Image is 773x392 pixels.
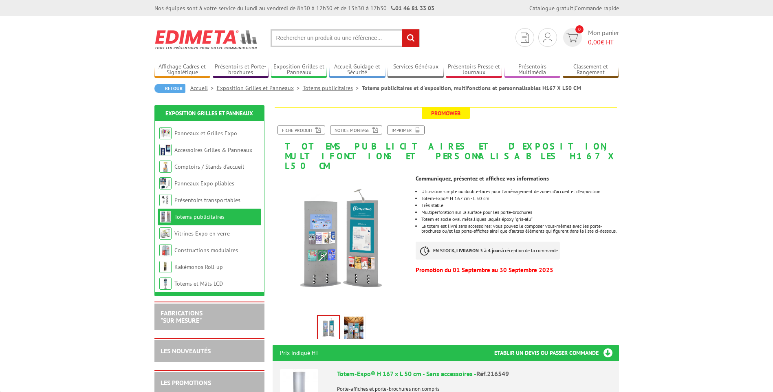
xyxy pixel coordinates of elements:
[337,369,612,379] div: Totem-Expo® H 167 x L 50 cm - Sans accessoires -
[213,63,269,77] a: Présentoirs et Porte-brochures
[159,261,172,273] img: Kakémonos Roll-up
[344,317,363,342] img: totems_publicitaires_exposition_multifonction_personnalisable_mise_scene_spot_216549.jpg
[159,144,172,156] img: Accessoires Grilles & Panneaux
[588,38,601,46] span: 0,00
[416,175,549,182] strong: Communiquez, présentez et affichez vos informations
[529,4,573,12] a: Catalogue gratuit
[159,194,172,206] img: Présentoirs transportables
[159,161,172,173] img: Comptoirs / Stands d'accueil
[159,227,172,240] img: Vitrines Expo en verre
[174,163,244,170] a: Comptoirs / Stands d'accueil
[280,345,319,361] p: Prix indiqué HT
[421,224,619,233] li: Le totem est livré sans accessoires: vous pouvez le composer vous-mêmes avec les porte-brochures ...
[154,4,434,12] div: Nos équipes sont à votre service du lundi au vendredi de 8h30 à 12h30 et de 13h30 à 17h30
[174,263,223,271] a: Kakémonos Roll-up
[421,217,619,222] li: Totem et socle oval métalliques laqués époxy "gris-alu"
[588,37,619,47] span: € HT
[543,33,552,42] img: devis rapide
[329,63,385,77] a: Accueil Guidage et Sécurité
[529,4,619,12] div: |
[521,33,529,43] img: devis rapide
[159,277,172,290] img: Totems et Mâts LCD
[588,28,619,47] span: Mon panier
[416,242,560,260] p: à réception de la commande
[362,84,581,92] li: Totems publicitaires et d'exposition, multifonctions et personnalisables H167 X L50 CM
[575,25,584,33] span: 0
[159,127,172,139] img: Panneaux et Grilles Expo
[217,84,303,92] a: Exposition Grilles et Panneaux
[421,210,619,215] li: Multiperforation sur la surface pour les porte-brochures
[159,211,172,223] img: Totems publicitaires
[416,268,619,273] p: Promotion du 01 Septembre au 30 Septembre 2025
[159,244,172,256] img: Constructions modulaires
[161,309,203,324] a: FABRICATIONS"Sur Mesure"
[504,63,561,77] a: Présentoirs Multimédia
[476,370,509,378] span: Réf.216549
[318,316,339,341] img: totems_publicitaires_exposition_multifonction_personnalisable_spot_fond_blanc_216549.jpg
[154,84,185,93] a: Retour
[566,33,578,42] img: devis rapide
[273,175,410,313] img: totems_publicitaires_exposition_multifonction_personnalisable_spot_fond_blanc_216549.jpg
[174,280,223,287] a: Totems et Mâts LCD
[161,347,211,355] a: LES NOUVEAUTÉS
[421,203,619,208] li: Très stable
[174,196,240,204] a: Présentoirs transportables
[421,189,619,194] li: Utilisation simple ou double-faces pour l'aménagement de zones d'accueil et d'exposition
[154,63,211,77] a: Affichage Cadres et Signalétique
[161,379,211,387] a: LES PROMOTIONS
[271,63,327,77] a: Exposition Grilles et Panneaux
[388,63,444,77] a: Services Généraux
[174,180,234,187] a: Panneaux Expo pliables
[422,108,470,119] span: Promoweb
[446,63,502,77] a: Présentoirs Presse et Journaux
[391,4,434,12] strong: 01 46 81 33 03
[159,177,172,189] img: Panneaux Expo pliables
[402,29,419,47] input: rechercher
[387,126,425,134] a: Imprimer
[174,130,237,137] a: Panneaux et Grilles Expo
[271,29,420,47] input: Rechercher un produit ou une référence...
[174,230,230,237] a: Vitrines Expo en verre
[421,196,619,201] li: Totem-Expo® H 167 cm - L 50 cm
[563,63,619,77] a: Classement et Rangement
[303,84,362,92] a: Totems publicitaires
[561,28,619,47] a: devis rapide 0 Mon panier 0,00€ HT
[165,110,253,117] a: Exposition Grilles et Panneaux
[174,247,238,254] a: Constructions modulaires
[174,146,252,154] a: Accessoires Grilles & Panneaux
[174,213,225,220] a: Totems publicitaires
[494,345,619,361] h3: Etablir un devis ou passer commande
[190,84,217,92] a: Accueil
[330,126,382,134] a: Notice Montage
[277,126,325,134] a: Fiche produit
[433,247,502,253] strong: EN STOCK, LIVRAISON 3 à 4 jours
[575,4,619,12] a: Commande rapide
[154,24,258,55] img: Edimeta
